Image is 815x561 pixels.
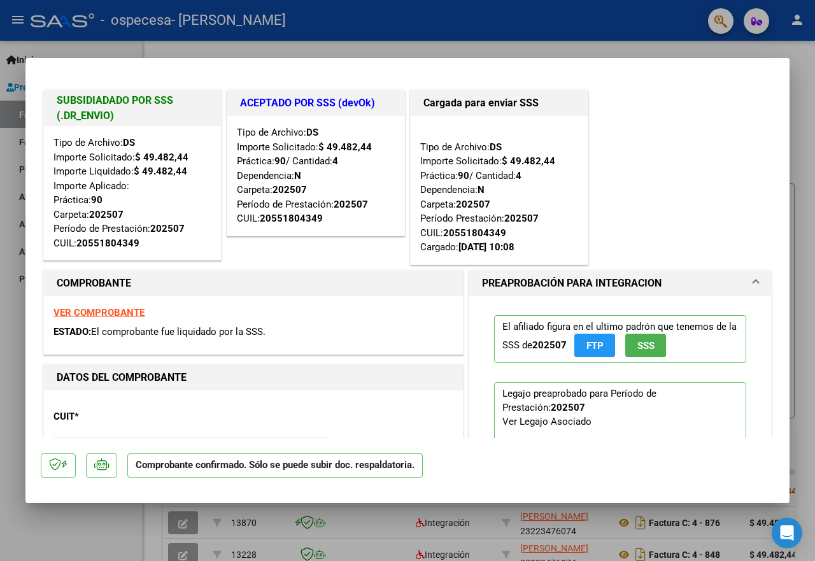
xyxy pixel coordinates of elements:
[240,96,392,111] h1: ACEPTADO POR SSS (devOk)
[53,136,211,250] div: Tipo de Archivo: Importe Solicitado: Importe Liquidado: Importe Aplicado: Práctica: Carpeta: Perí...
[53,307,145,318] a: VER COMPROBANTE
[420,125,578,255] div: Tipo de Archivo: Importe Solicitado: Práctica: / Cantidad: Dependencia: Carpeta: Período Prestaci...
[76,236,139,251] div: 20551804349
[502,415,592,429] div: Ver Legajo Asociado
[150,223,185,234] strong: 202507
[294,170,301,181] strong: N
[574,334,615,357] button: FTP
[123,137,135,148] strong: DS
[494,382,746,518] p: Legajo preaprobado para Período de Prestación:
[260,211,323,226] div: 20551804349
[551,402,585,413] strong: 202507
[586,340,604,352] span: FTP
[490,141,502,153] strong: DS
[504,213,539,224] strong: 202507
[482,276,662,291] h1: PREAPROBACIÓN PARA INTEGRACION
[57,371,187,383] strong: DATOS DEL COMPROBANTE
[273,184,307,195] strong: 202507
[334,199,368,210] strong: 202507
[443,226,506,241] div: 20551804349
[502,155,555,167] strong: $ 49.482,44
[274,155,286,167] strong: 90
[57,93,208,124] h1: SUBSIDIADADO POR SSS (.DR_ENVIO)
[423,96,575,111] h1: Cargada para enviar SSS
[625,334,666,357] button: SSS
[135,152,188,163] strong: $ 49.482,44
[134,166,187,177] strong: $ 49.482,44
[53,326,91,337] span: ESTADO:
[458,170,469,181] strong: 90
[318,141,372,153] strong: $ 49.482,44
[91,326,266,337] span: El comprobante fue liquidado por la SSS.
[532,339,567,351] strong: 202507
[772,518,802,548] div: Open Intercom Messenger
[91,194,103,206] strong: 90
[494,315,746,363] p: El afiliado figura en el ultimo padrón que tenemos de la SSS de
[516,170,521,181] strong: 4
[469,296,771,548] div: PREAPROBACIÓN PARA INTEGRACION
[89,209,124,220] strong: 202507
[458,241,514,253] strong: [DATE] 10:08
[237,125,395,226] div: Tipo de Archivo: Importe Solicitado: Práctica: / Cantidad: Dependencia: Carpeta: Período de Prest...
[469,271,771,296] mat-expansion-panel-header: PREAPROBACIÓN PARA INTEGRACION
[127,453,423,478] p: Comprobante confirmado. Sólo se puede subir doc. respaldatoria.
[332,155,338,167] strong: 4
[306,127,318,138] strong: DS
[57,277,131,289] strong: COMPROBANTE
[637,340,655,352] span: SSS
[53,409,173,424] p: CUIT
[456,199,490,210] strong: 202507
[478,184,485,195] strong: N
